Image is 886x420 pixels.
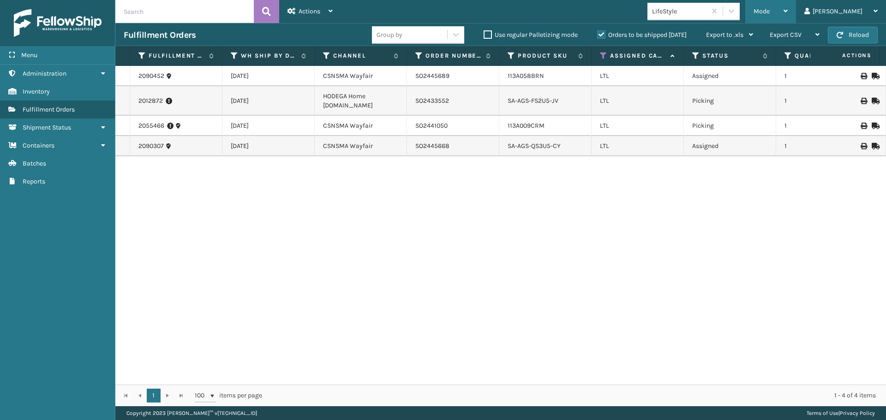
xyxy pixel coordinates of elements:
span: Inventory [23,88,50,95]
label: Status [702,52,758,60]
span: Export CSV [770,31,802,39]
td: [DATE] [222,66,315,86]
a: Terms of Use [807,410,838,416]
span: Export to .xls [706,31,743,39]
a: 2090307 [138,142,164,151]
td: 1 [776,86,868,116]
td: Assigned [684,66,776,86]
span: Mode [754,7,770,15]
button: Reload [828,27,878,43]
div: 1 - 4 of 4 items [275,391,876,400]
p: Copyright 2023 [PERSON_NAME]™ v [TECHNICAL_ID] [126,406,257,420]
span: Reports [23,177,45,185]
a: 113A058BRN [508,72,544,80]
span: items per page [195,389,262,402]
td: LTL [592,66,684,86]
i: Mark as Shipped [872,73,877,79]
label: WH Ship By Date [241,52,297,60]
td: SO2445689 [407,66,499,86]
td: [DATE] [222,86,315,116]
a: SA-AGS-FS2U5-JV [508,97,558,105]
td: HODEGA Home [DOMAIN_NAME] [315,86,407,116]
label: Assigned Carrier Service [610,52,666,60]
span: Administration [23,70,66,77]
label: Order Number [425,52,481,60]
span: Fulfillment Orders [23,106,75,113]
span: Shipment Status [23,124,71,131]
td: Picking [684,116,776,136]
span: 100 [195,391,209,400]
div: LifeStyle [652,6,707,16]
label: Quantity [795,52,850,60]
td: CSNSMA Wayfair [315,136,407,156]
label: Product SKU [518,52,574,60]
a: 2012872 [138,96,163,106]
a: Privacy Policy [840,410,875,416]
td: 1 [776,136,868,156]
a: 2055466 [138,121,164,130]
span: Actions [813,48,877,63]
td: CSNSMA Wayfair [315,116,407,136]
i: Print BOL [861,143,866,149]
td: CSNSMA Wayfair [315,66,407,86]
td: Picking [684,86,776,116]
label: Fulfillment Order Id [149,52,204,60]
td: 1 [776,66,868,86]
span: Actions [299,7,320,15]
td: 1 [776,116,868,136]
h3: Fulfillment Orders [124,30,196,41]
td: SO2441050 [407,116,499,136]
span: Menu [21,51,37,59]
div: | [807,406,875,420]
label: Channel [333,52,389,60]
td: LTL [592,86,684,116]
td: LTL [592,116,684,136]
td: LTL [592,136,684,156]
label: Use regular Palletizing mode [484,31,578,39]
i: Print BOL [861,123,866,129]
img: logo [14,9,102,37]
td: SO2445668 [407,136,499,156]
td: Assigned [684,136,776,156]
a: SA-AGS-QS3U5-CY [508,142,561,150]
i: Mark as Shipped [872,143,877,149]
td: [DATE] [222,136,315,156]
a: 1 [147,389,161,402]
td: [DATE] [222,116,315,136]
i: Mark as Shipped [872,123,877,129]
span: Batches [23,160,46,167]
a: 2090452 [138,71,164,81]
span: Containers [23,142,54,149]
label: Orders to be shipped [DATE] [597,31,687,39]
td: SO2433552 [407,86,499,116]
i: Mark as Shipped [872,98,877,104]
a: 113A009CRM [508,122,545,130]
i: Print BOL [861,73,866,79]
div: Group by [377,30,402,40]
i: Print BOL [861,98,866,104]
